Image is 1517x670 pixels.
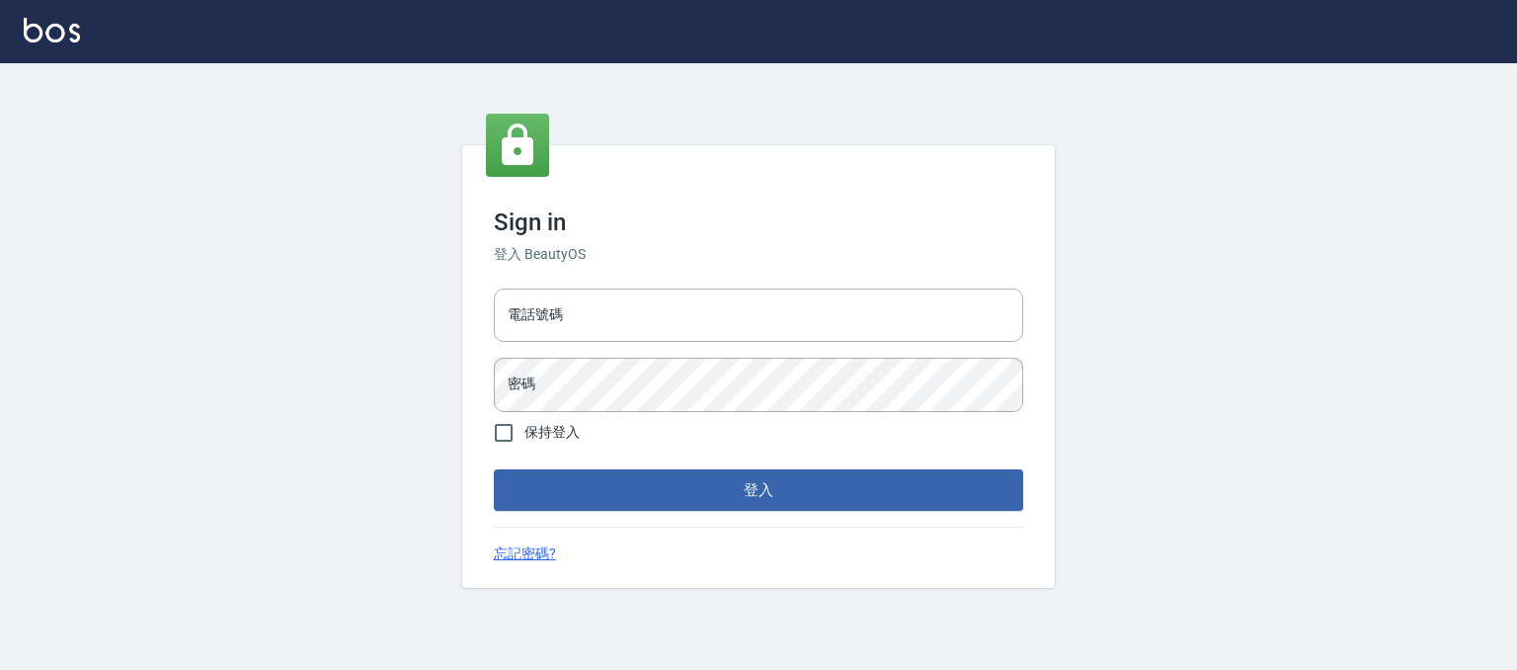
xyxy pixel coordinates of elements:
h6: 登入 BeautyOS [494,244,1023,265]
a: 忘記密碼? [494,544,556,564]
img: Logo [24,18,80,42]
button: 登入 [494,469,1023,511]
span: 保持登入 [524,422,580,443]
h3: Sign in [494,209,1023,236]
